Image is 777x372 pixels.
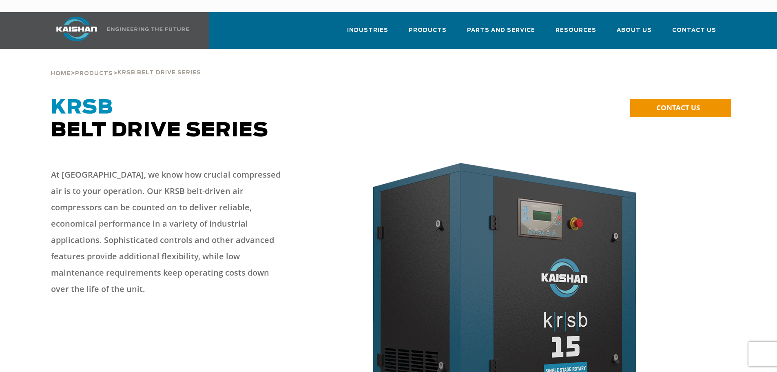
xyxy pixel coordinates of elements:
img: Engineering the future [107,27,189,31]
p: At [GEOGRAPHIC_DATA], we know how crucial compressed air is to your operation. Our KRSB belt-driv... [51,167,288,297]
a: Industries [347,20,388,47]
a: About Us [617,20,652,47]
a: Parts and Service [467,20,535,47]
span: Products [75,71,113,76]
a: Home [51,69,71,77]
span: Resources [556,26,596,35]
span: KRSB [51,98,113,118]
span: About Us [617,26,652,35]
a: Resources [556,20,596,47]
span: Contact Us [672,26,716,35]
span: Parts and Service [467,26,535,35]
span: CONTACT US [656,103,700,112]
a: Contact Us [672,20,716,47]
a: Products [75,69,113,77]
img: kaishan logo [46,17,107,41]
a: Kaishan USA [46,12,190,49]
span: Industries [347,26,388,35]
a: Products [409,20,447,47]
span: Home [51,71,71,76]
span: Belt Drive Series [51,98,268,140]
span: Products [409,26,447,35]
div: > > [51,49,201,80]
a: CONTACT US [630,99,731,117]
span: krsb belt drive series [117,70,201,76]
